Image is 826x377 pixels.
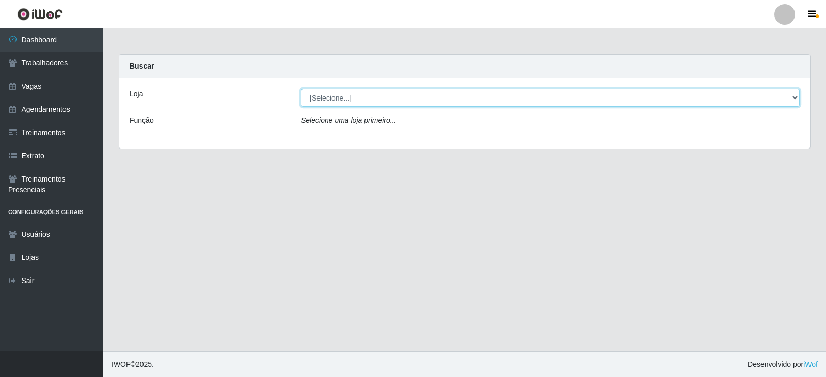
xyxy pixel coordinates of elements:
[130,115,154,126] label: Função
[17,8,63,21] img: CoreUI Logo
[301,116,396,124] i: Selecione uma loja primeiro...
[112,359,154,370] span: © 2025 .
[748,359,818,370] span: Desenvolvido por
[130,62,154,70] strong: Buscar
[803,360,818,368] a: iWof
[130,89,143,100] label: Loja
[112,360,131,368] span: IWOF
